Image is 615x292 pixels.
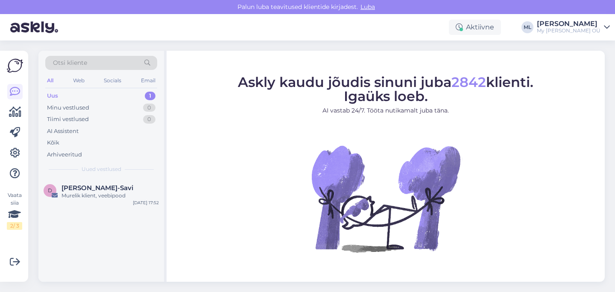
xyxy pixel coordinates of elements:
[47,150,82,159] div: Arhiveeritud
[45,75,55,86] div: All
[537,20,610,34] a: [PERSON_NAME]My [PERSON_NAME] OÜ
[47,139,59,147] div: Kõik
[102,75,123,86] div: Socials
[451,73,486,90] span: 2842
[537,20,600,27] div: [PERSON_NAME]
[47,115,89,124] div: Tiimi vestlused
[309,121,463,275] img: No Chat active
[53,58,87,67] span: Otsi kliente
[7,191,22,230] div: Vaata siia
[143,104,155,112] div: 0
[449,20,501,35] div: Aktiivne
[139,75,157,86] div: Email
[143,115,155,124] div: 0
[537,27,600,34] div: My [PERSON_NAME] OÜ
[238,106,533,115] p: AI vastab 24/7. Tööta nutikamalt juba täna.
[47,127,79,136] div: AI Assistent
[61,192,159,199] div: Murelik klient, veebipood
[71,75,86,86] div: Web
[82,165,121,173] span: Uued vestlused
[358,3,378,11] span: Luba
[7,58,23,74] img: Askly Logo
[47,104,89,112] div: Minu vestlused
[7,222,22,230] div: 2 / 3
[48,187,52,194] span: D
[521,21,533,33] div: ML
[47,92,58,100] div: Uus
[145,92,155,100] div: 1
[238,73,533,104] span: Askly kaudu jõudis sinuni juba klienti. Igaüks loeb.
[133,199,159,206] div: [DATE] 17:52
[61,184,133,192] span: Diana Remets-Savi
